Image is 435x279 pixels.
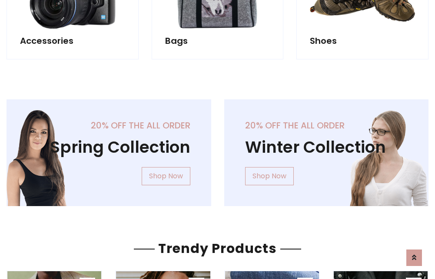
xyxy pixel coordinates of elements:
h5: 20% off the all order [245,120,408,131]
a: Shop Now [245,167,294,185]
h5: Bags [165,36,270,46]
h5: Shoes [310,36,415,46]
h5: 20% off the all order [27,120,190,131]
h5: Accessories [20,36,125,46]
h1: Spring Collection [27,138,190,157]
span: Trendy Products [155,239,280,258]
h1: Winter Collection [245,138,408,157]
a: Shop Now [142,167,190,185]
